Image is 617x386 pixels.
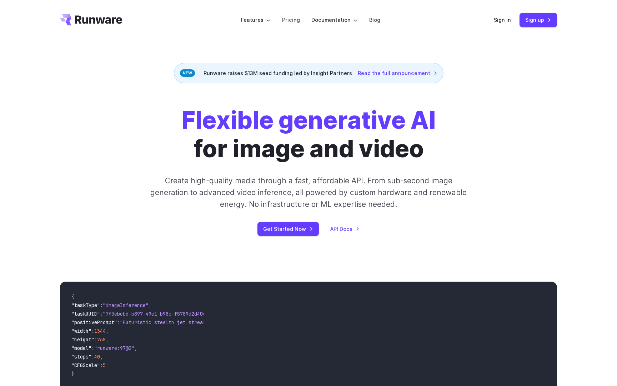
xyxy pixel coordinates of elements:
[311,16,358,24] label: Documentation
[71,371,74,377] span: }
[494,16,511,24] a: Sign in
[71,345,91,351] span: "model"
[174,63,443,83] div: Runware raises $13M seed funding led by Insight Partners
[91,328,94,334] span: :
[181,106,436,163] h1: for image and video
[94,345,134,351] span: "runware:97@2"
[282,16,300,24] a: Pricing
[71,311,100,317] span: "taskUUID"
[134,345,137,351] span: ,
[241,16,271,24] label: Features
[91,353,94,360] span: :
[94,353,100,360] span: 40
[257,222,319,236] a: Get Started Now
[330,225,360,233] a: API Docs
[71,353,91,360] span: "steps"
[71,328,91,334] span: "width"
[100,362,103,368] span: :
[100,302,103,308] span: :
[60,14,122,25] a: Go to /
[106,336,109,343] span: ,
[100,353,103,360] span: ,
[100,311,103,317] span: :
[103,302,149,308] span: "imageInference"
[71,293,74,300] span: {
[71,336,94,343] span: "height"
[120,319,380,326] span: "Futuristic stealth jet streaking through a neon-lit cityscape with glowing purple exhaust"
[103,362,106,368] span: 5
[94,336,97,343] span: :
[97,336,106,343] span: 768
[117,319,120,326] span: :
[91,345,94,351] span: :
[103,311,211,317] span: "7f3ebcb6-b897-49e1-b98c-f5789d2d40d7"
[150,175,468,211] p: Create high-quality media through a fast, affordable API. From sub-second image generation to adv...
[71,319,117,326] span: "positivePrompt"
[149,302,151,308] span: ,
[181,106,436,134] strong: Flexible generative AI
[94,328,106,334] span: 1344
[71,302,100,308] span: "taskType"
[369,16,380,24] a: Blog
[71,362,100,368] span: "CFGScale"
[106,328,109,334] span: ,
[520,13,557,27] a: Sign up
[358,69,437,77] a: Read the full announcement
